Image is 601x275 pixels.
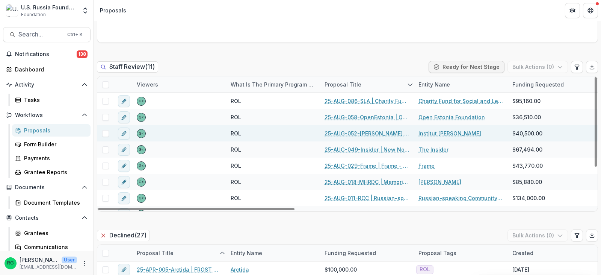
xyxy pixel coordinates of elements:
div: Entity Name [226,245,320,261]
span: Documents [15,184,79,191]
span: $67,494.00 [512,146,542,153]
div: Entity Name [226,249,267,257]
p: User [62,257,77,263]
div: Ctrl + K [66,30,84,39]
button: Open Activity [3,79,91,91]
button: edit [118,95,130,107]
a: The Insider [418,146,448,153]
button: Ready for Next Stage [429,61,504,73]
button: Open Contacts [3,212,91,224]
a: Document Templates [12,196,91,209]
div: Funding Requested [320,245,414,261]
span: Contacts [15,215,79,221]
span: $85,880.00 [512,178,542,186]
div: Viewers [132,76,226,93]
a: Centre de la Protection Internationale [418,210,503,218]
div: Entity Name [414,81,455,88]
button: Bulk Actions (0) [507,229,568,242]
div: Proposal Title [320,76,414,93]
span: 138 [77,50,88,58]
div: Proposal Title [132,245,226,261]
a: Dashboard [3,63,91,76]
button: edit [118,111,130,123]
div: What is the primary program area your project fits in to? [226,76,320,93]
div: Gennady Podolny <gpodolny@usrf.us> [139,196,144,200]
button: edit [118,144,130,156]
a: Arctida [231,266,249,273]
div: Proposal Title [320,81,366,88]
div: Gennady Podolny <gpodolny@usrf.us> [139,164,144,168]
span: ROL [231,97,241,105]
span: $100,000.00 [325,266,357,273]
button: edit [118,128,130,140]
span: Activity [15,82,79,88]
div: Proposal Tags [414,249,461,257]
div: Viewers [132,81,163,88]
div: Gennady Podolny <gpodolny@usrf.us> [139,132,144,135]
div: Entity Name [414,76,508,93]
button: Export table data [586,61,598,73]
span: ROL [231,162,241,170]
div: Grantees [24,229,85,237]
div: Proposals [100,6,126,14]
a: Grantees [12,227,91,239]
span: $130,267.00 [512,210,544,218]
a: 25-AUG-018-MHRDC | Memorial Human Rights Defense Centre - 2025 - Grant Proposal Application ([DATE]) [325,178,409,186]
h2: Staff Review ( 11 ) [97,61,158,72]
p: [PERSON_NAME] [20,256,59,264]
a: Institut [PERSON_NAME] [418,129,481,137]
a: 25-AUG-049-Insider | New Nonprofit - 2025 - Grant Proposal Application ([DATE]) [325,146,409,153]
div: Ruslan Garipov [7,261,14,266]
button: Partners [565,3,580,18]
div: Proposal Title [132,249,178,257]
div: Proposal Tags [414,245,508,261]
div: Proposals [24,126,85,134]
span: $134,000.00 [512,194,545,202]
img: U.S. Russia Foundation [6,5,18,17]
span: ROL [231,113,241,121]
div: Communications [24,243,85,251]
button: More [80,259,89,268]
a: Charity Fund for Social and Legal Assistance / Socialinės ir teisinės pagalbos labdaros ir paramo... [418,97,503,105]
a: [DATE]-020-CPI | Centre de la Protection Internationale - 2025 - Grant Proposal Application ([DATE]) [325,210,409,218]
div: Dashboard [15,65,85,73]
button: Get Help [583,3,598,18]
span: $43,770.00 [512,162,543,170]
div: Form Builder [24,140,85,148]
a: 25-AUG-058-OpenEstonia | Open Estonia Foundation - 2025 - Grant Proposal Application ([DATE]) [325,113,409,121]
button: Edit table settings [571,229,583,242]
a: [PERSON_NAME] [418,178,461,186]
button: Open Documents [3,181,91,193]
span: Workflows [15,112,79,119]
span: $95,160.00 [512,97,541,105]
a: 25-AUG-011-RCC | Russian-speaking Community Council Inc - 2025 - Grant Proposal Application ([DATE]) [325,194,409,202]
a: Communications [12,241,91,253]
div: Gennady Podolny <gpodolny@usrf.us> [139,148,144,152]
a: 25-APR-005-Arctida | FROST Network – Free Reporting & Outreach for Sustainable Transparency in th... [137,266,222,273]
a: Proposals [12,124,91,137]
button: Edit table settings [571,61,583,73]
span: $40,500.00 [512,129,542,137]
a: Grantee Reports [12,166,91,178]
button: Open Workflows [3,109,91,121]
span: ROL [231,194,241,202]
h2: Declined ( 27 ) [97,230,150,241]
span: Search... [18,31,63,38]
div: Payments [24,154,85,162]
button: edit [118,160,130,172]
button: Search... [3,27,91,42]
svg: sorted ascending [219,250,225,256]
div: Tasks [24,96,85,104]
div: Gennady Podolny <gpodolny@usrf.us> [139,99,144,103]
a: Open Estonia Foundation [418,113,485,121]
button: Bulk Actions (0) [507,61,568,73]
span: ROL [231,178,241,186]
